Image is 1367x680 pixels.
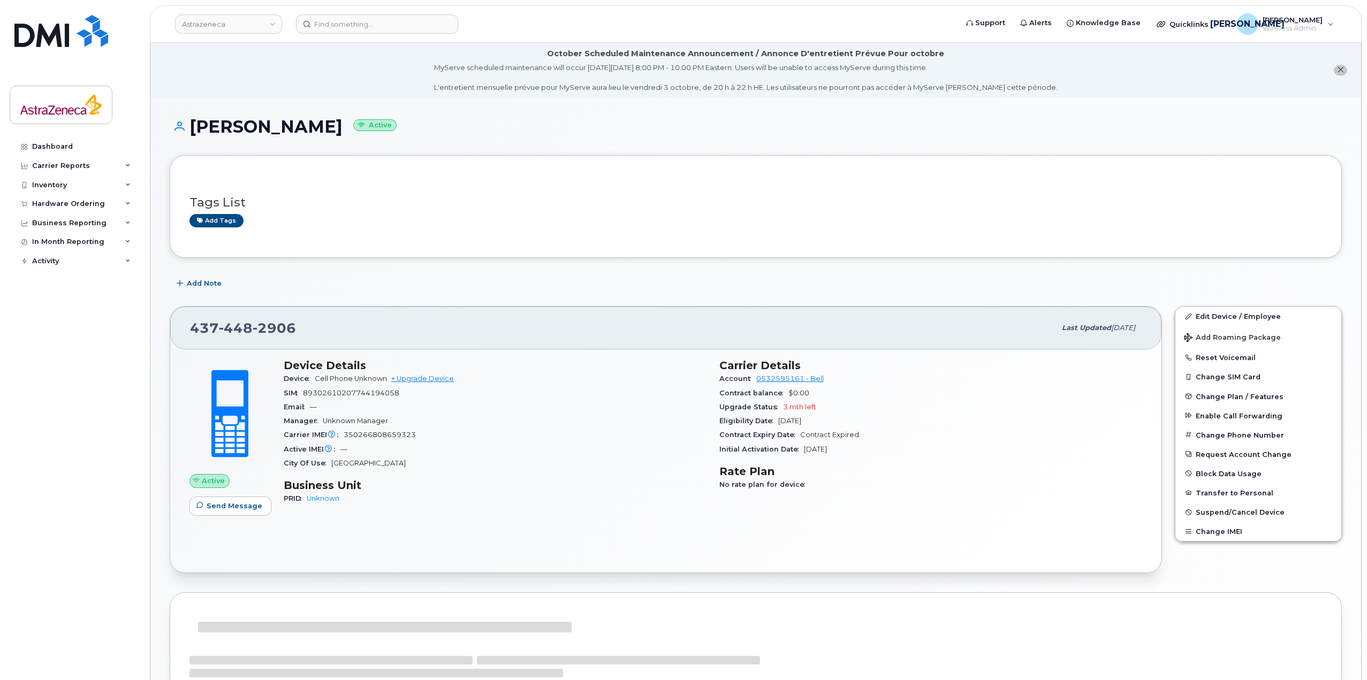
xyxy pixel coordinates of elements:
[284,445,340,453] span: Active IMEI
[284,403,310,411] span: Email
[187,278,222,288] span: Add Note
[1196,508,1285,516] span: Suspend/Cancel Device
[190,320,296,336] span: 437
[340,445,347,453] span: —
[1175,406,1341,425] button: Enable Call Forwarding
[1175,502,1341,522] button: Suspend/Cancel Device
[253,320,296,336] span: 2906
[219,320,253,336] span: 448
[719,403,783,411] span: Upgrade Status
[344,431,416,439] span: 350266808659323
[189,214,244,227] a: Add tags
[1196,392,1284,400] span: Change Plan / Features
[303,389,399,397] span: 89302610207744194058
[1062,324,1111,332] span: Last updated
[804,445,827,453] span: [DATE]
[1175,326,1341,348] button: Add Roaming Package
[202,476,225,486] span: Active
[1175,483,1341,502] button: Transfer to Personal
[284,431,344,439] span: Carrier IMEI
[547,48,944,59] div: October Scheduled Maintenance Announcement / Annonce D'entretient Prévue Pour octobre
[284,359,707,372] h3: Device Details
[719,389,788,397] span: Contract balance
[170,117,1342,136] h1: [PERSON_NAME]
[1334,65,1347,76] button: close notification
[719,359,1142,372] h3: Carrier Details
[284,417,323,425] span: Manager
[391,375,454,383] a: + Upgrade Device
[315,375,387,383] span: Cell Phone Unknown
[284,375,315,383] span: Device
[189,496,271,516] button: Send Message
[778,417,801,425] span: [DATE]
[284,494,307,502] span: PRID
[434,63,1058,93] div: MyServe scheduled maintenance will occur [DATE][DATE] 8:00 PM - 10:00 PM Eastern. Users will be u...
[719,431,800,439] span: Contract Expiry Date
[284,389,303,397] span: SIM
[800,431,859,439] span: Contract Expired
[284,479,707,492] h3: Business Unit
[719,480,810,488] span: No rate plan for device
[1111,324,1135,332] span: [DATE]
[1175,425,1341,445] button: Change Phone Number
[1184,333,1281,343] span: Add Roaming Package
[756,375,824,383] a: 0532595161 - Bell
[719,417,778,425] span: Eligibility Date
[1196,411,1282,419] span: Enable Call Forwarding
[323,417,388,425] span: Unknown Manager
[783,403,816,411] span: 3 mth left
[331,459,406,467] span: [GEOGRAPHIC_DATA]
[719,465,1142,478] h3: Rate Plan
[1175,522,1341,541] button: Change IMEI
[1175,307,1341,326] a: Edit Device / Employee
[1175,387,1341,406] button: Change Plan / Features
[284,459,331,467] span: City Of Use
[719,375,756,383] span: Account
[170,274,231,293] button: Add Note
[353,119,397,132] small: Active
[1175,348,1341,367] button: Reset Voicemail
[189,196,1322,209] h3: Tags List
[1175,367,1341,386] button: Change SIM Card
[207,501,262,511] span: Send Message
[1175,464,1341,483] button: Block Data Usage
[307,494,339,502] a: Unknown
[719,445,804,453] span: Initial Activation Date
[1175,445,1341,464] button: Request Account Change
[788,389,809,397] span: $0.00
[310,403,317,411] span: —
